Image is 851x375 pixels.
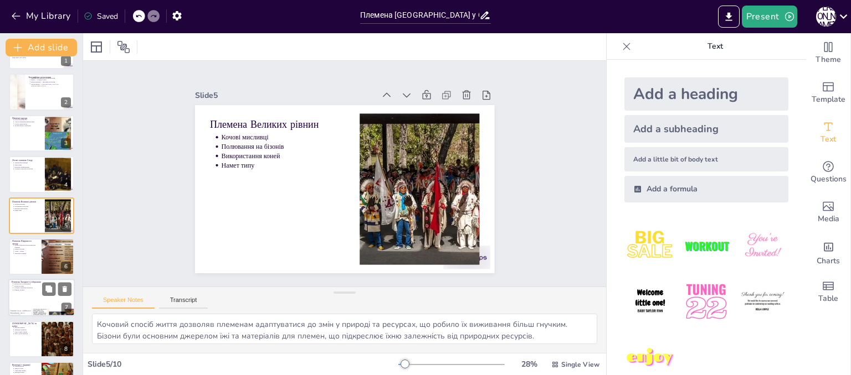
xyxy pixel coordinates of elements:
[812,93,845,106] span: Template
[244,93,356,163] p: Використання коней
[12,57,71,59] p: Generated with [URL]
[818,293,838,305] span: Table
[254,76,365,146] p: Кочові мисливці
[14,121,42,123] p: Алеути займалися рибальством
[14,326,38,329] p: Основні заняття
[14,119,42,121] p: Інуїти будували іглу
[14,123,42,125] p: Суворі умови життя
[14,252,38,254] p: Унікальні традиції
[737,276,788,327] img: 6.jpeg
[12,363,38,367] p: Культура і традиції
[14,166,42,168] p: Ірокезька конфедерація
[718,6,740,28] button: Export to PowerPoint
[806,73,850,113] div: Add ready made slides
[14,125,42,127] p: Тісний зв'язок з природою
[821,133,836,145] span: Text
[360,7,479,23] input: Insert title
[14,207,42,210] p: Використання коней
[61,138,71,148] div: 3
[624,220,676,272] img: 1.jpeg
[624,147,788,171] div: Add a little bit of body text
[31,82,71,86] p: Лісові райони — [GEOGRAPHIC_DATA] та [GEOGRAPHIC_DATA]
[516,359,542,369] div: 28 %
[14,209,42,211] p: Намет типу
[117,40,130,54] span: Position
[249,58,373,137] p: Племена Великих рівнин
[239,101,351,170] p: Намет типу
[84,11,118,22] div: Saved
[14,329,38,331] p: Знаряддя з каменю
[58,283,71,296] button: Delete Slide
[61,262,71,272] div: 6
[12,239,38,246] p: Племена Південного заходу
[88,359,398,369] div: Slide 5 / 10
[61,303,71,313] div: 7
[12,280,71,284] p: Племена Західного узбережжя
[12,117,42,120] p: Північні народи
[816,6,836,28] button: [PERSON_NAME]
[31,81,71,83] p: Великі рівнини — мисливці на бізонів
[14,248,38,251] p: Навaho як ткачі
[737,220,788,272] img: 3.jpeg
[14,244,38,248] p: Пуебло будували багатоповерхові будинки
[806,33,850,73] div: Change the overall theme
[816,54,841,66] span: Theme
[61,221,71,231] div: 5
[14,287,71,289] p: Складна соціальна структура
[14,205,42,207] p: Полювання на бізонів
[14,168,42,170] p: Складна соціальна структура
[14,368,38,370] p: Танці та пісні
[14,250,38,252] p: Апачі — воїни
[14,333,38,335] p: Віра у духів природи
[561,360,599,369] span: Single View
[159,296,208,309] button: Transcript
[31,79,71,81] p: Північ — тундра й тайга
[28,75,71,79] p: Географічне розселення
[806,232,850,272] div: Add charts and graphs
[14,366,38,368] p: Усна творчість
[811,173,847,185] span: Questions
[61,56,71,66] div: 1
[14,164,42,166] p: Довгі доми
[817,255,840,267] span: Charts
[635,33,795,60] p: Text
[249,85,360,154] p: Полювання на бізонів
[8,279,75,317] div: https://cdn.sendsteps.com/images/logo/sendsteps_logo_white.pnghttps://cdn.sendsteps.com/images/lo...
[9,156,74,192] div: https://cdn.sendsteps.com/images/logo/sendsteps_logo_white.pnghttps://cdn.sendsteps.com/images/lo...
[92,296,155,309] button: Speaker Notes
[624,115,788,143] div: Add a subheading
[42,283,55,296] button: Duplicate Slide
[624,176,788,202] div: Add a formula
[818,213,839,225] span: Media
[14,203,42,205] p: Кочові мисливці
[14,369,38,372] p: Символіка тварин
[9,115,74,152] div: https://cdn.sendsteps.com/images/logo/sendsteps_logo_white.pnghttps://cdn.sendsteps.com/images/lo...
[816,7,836,27] div: [PERSON_NAME]
[742,6,797,28] button: Present
[9,74,74,110] div: https://cdn.sendsteps.com/images/logo/sendsteps_logo_white.pnghttps://cdn.sendsteps.com/images/lo...
[88,38,105,56] div: Layout
[14,331,38,333] p: Одяг із шкур тварин
[806,192,850,232] div: Add images, graphics, shapes or video
[12,200,42,203] p: Племена Великих рівнин
[806,153,850,192] div: Get real-time input from your audience
[14,283,71,285] p: Рибальство та полювання
[14,285,71,287] p: Тотемні стовпи
[806,272,850,312] div: Add a table
[12,159,42,162] p: Лісові племена Сходу
[680,276,732,327] img: 5.jpeg
[680,220,732,272] img: 2.jpeg
[806,113,850,153] div: Add text boxes
[61,97,71,107] div: 2
[6,39,77,56] button: Add slide
[9,321,74,357] div: 8
[9,238,74,275] div: https://cdn.sendsteps.com/images/logo/sendsteps_logo_white.pnghttps://cdn.sendsteps.com/images/lo...
[9,197,74,234] div: https://cdn.sendsteps.com/images/logo/sendsteps_logo_white.pnghttps://cdn.sendsteps.com/images/lo...
[92,314,597,344] textarea: Кочовий спосіб життя дозволяв племенам адаптуватися до змін у природі та ресурсах, що робило їх в...
[252,27,413,126] div: Slide 5
[14,162,42,164] p: Землеробські народи
[61,344,71,354] div: 8
[8,7,75,25] button: My Library
[31,76,71,79] p: Племена населяли різні природні зони
[624,77,788,111] div: Add a heading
